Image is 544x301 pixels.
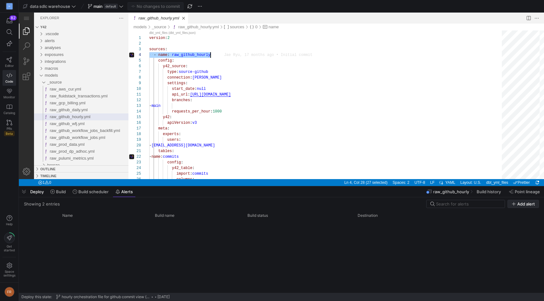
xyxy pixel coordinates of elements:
div: YAML [425,167,439,173]
div: Layout: U.S. [439,167,465,173]
div: 5 [115,45,122,51]
span: Deploy this state: [21,295,52,299]
div: sources (array) [211,11,225,18]
button: Build history [474,186,505,197]
div: raw_fluidstack_transactions.yml [15,80,110,87]
div: Ln 4, Col 28 (27 selected) [323,167,371,173]
span: experts [144,119,160,124]
span: : [167,52,169,56]
a: check-all Prettier [493,167,513,173]
div: Spaces: 2 [371,167,393,173]
span: name [133,142,142,146]
div: raw_github_hourly.yml [15,101,110,108]
div: raw_aws_cur.yml [15,73,110,80]
span: raw_prod_dp_adhoc.yml [31,136,76,141]
span: Deploy [30,189,44,194]
a: _source [133,12,147,17]
div: /analyses [26,32,110,39]
div: Errors: 1 [17,167,35,173]
span: raw_aws_cur.yml [31,74,62,79]
div: 14 [115,96,122,102]
a: dbt_yml_files, Select JSON Schema [466,167,491,173]
div: /models/_source/raw_fluidstack_transactions.yml [24,80,110,87]
span: Alerts [121,189,133,194]
div: raw_pulumi_metrics.yml [15,142,110,149]
span: main [93,4,103,9]
span: [EMAIL_ADDRESS][DOMAIN_NAME] [133,131,196,135]
span: ·‌ [151,40,153,45]
div: 22 [115,141,122,147]
span: raw_github_workflow_jobs.yml [31,123,86,127]
span: version [130,23,146,28]
span: raw_github_wfj.yml [31,109,66,113]
div: /models/_source/raw_github_hourly.yml [152,11,200,18]
div: Outline Section [15,153,110,160]
button: Alerts [113,186,136,197]
div: M [6,3,13,9]
div: 82 [9,15,17,20]
span: data sdlc warehouse [30,4,70,9]
span: columns [157,165,173,169]
span: raw_github_hourly [433,189,469,194]
span: : [149,114,151,118]
div: 1 [115,23,122,28]
div: raw_github_hourly.yml, preview [110,18,525,167]
span: [DATE] [157,295,170,299]
a: Code [3,70,16,86]
button: maindefault [86,2,125,10]
div: 4 [115,40,122,45]
div: 12 [115,85,122,90]
button: FR [3,285,16,298]
div: 11 [115,79,122,85]
div: /models [115,11,128,18]
a: UTF-8 [394,167,408,173]
div: 3 [115,34,122,40]
div: raw_github_wfj.yml [15,108,110,115]
button: hourly orchestration file for github commit view (#50)[DATE] [54,293,171,301]
span: : [149,40,151,45]
a: Editor [3,54,16,70]
div: alerts [15,25,110,32]
span: sources [130,35,146,39]
div: macros [15,52,110,59]
div: 20 [115,130,122,136]
span: y42 [144,102,151,107]
div: raw_github_daily.yml [15,94,110,101]
span: Catalog [3,111,15,115]
a: models [115,12,128,17]
span: null [178,74,187,79]
span: : [151,102,153,107]
span: Build history [477,189,501,194]
span: tables [139,136,153,141]
span: bronze [28,150,41,155]
span: connection [149,63,171,67]
div: .vscode [15,18,110,25]
span: raw_github_workflow_jobs_backfill.yml [31,116,101,120]
span: Build name [155,213,174,218]
span: : [160,125,162,129]
div: FR [4,287,14,297]
div: 19 [115,124,122,130]
span: analyses [26,33,42,37]
a: Ln 4, Col 28 (27 selected) [324,167,370,173]
a: Notifications [514,167,522,173]
div: analyses [15,32,110,39]
a: More Actions... [514,2,521,9]
span: macros [26,53,39,58]
button: 82 [3,15,16,26]
span: : [173,153,176,158]
div: raw_prod_data.yml [15,129,110,135]
div: check-all Prettier [492,167,513,173]
button: Point lineage [506,186,543,197]
a: Errors: 1 [18,167,34,173]
span: : [167,68,169,73]
span: : [160,119,162,124]
span: exposures [26,40,45,44]
span: [URL][DOMAIN_NAME] [171,80,212,84]
span: : [153,46,155,50]
div: 6 [115,51,122,57]
div: 7 [115,57,122,62]
a: dbt_yml_files (dbt_yml_files.json) [130,19,177,22]
div: /models/_source/raw_github_hourly.yml [24,101,110,108]
span: Beta [4,131,14,136]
